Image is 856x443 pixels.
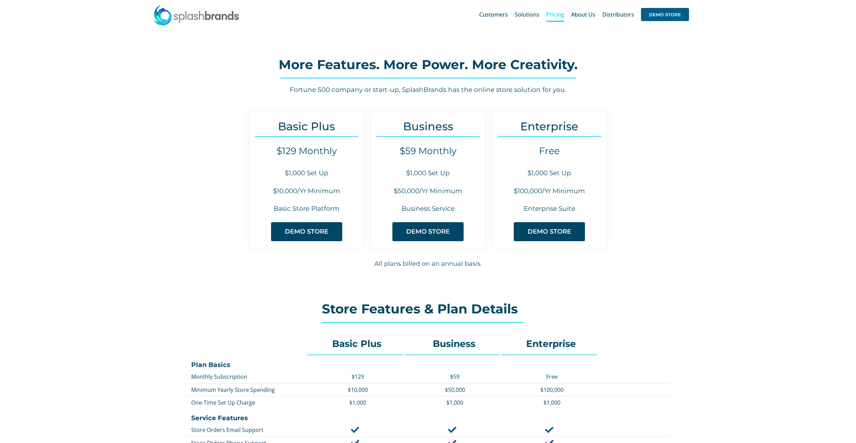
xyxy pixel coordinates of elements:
[528,228,571,235] span: DEMO STORE
[602,3,634,26] a: Distributors
[641,3,689,26] a: DEMO STORE
[250,120,363,133] h3: Basic Plus
[191,386,306,394] p: Minimum Yearly Store Spending
[322,302,534,316] h2: Store Features & Plan Details
[313,399,403,406] p: $1,000
[493,204,606,214] h6: Enterprise Suite
[641,8,689,21] span: DEMO STORE
[526,338,576,349] strong: Enterprise
[507,373,597,380] p: Free
[493,169,606,178] h6: $1,000 Set Up
[313,373,403,380] p: $129
[602,12,634,17] span: Distributors
[546,12,564,17] span: Pricing
[332,338,381,349] strong: Basic Plus
[285,228,328,235] span: DEMO STORE
[191,426,306,434] p: Store Orders Email Support
[371,187,485,196] h6: $50,000/Yr Minimum
[479,3,508,26] a: Customers
[191,414,248,422] strong: Service Features
[410,373,500,380] p: $59
[191,361,230,369] strong: Plan Basics
[392,222,464,241] a: DEMO STORE
[371,204,485,214] h6: Business Service
[479,3,689,26] nav: Main Menu
[313,386,403,394] p: $10,000
[191,399,306,406] p: One-Time Set Up Charge
[515,12,539,17] span: Solutions
[406,228,450,235] span: DEMO STORE
[507,386,597,394] p: $100,000
[514,222,585,241] a: DEMO STORE
[271,222,342,241] a: DEMO STORE
[479,12,508,17] span: Customers
[571,12,595,17] span: About Us
[493,120,606,133] h3: Enterprise
[507,399,597,406] p: $1,000
[546,3,564,26] a: Pricing
[371,145,485,157] h4: $59 Monthly
[371,120,485,133] h3: Business
[186,85,670,95] h6: Fortune 500 company or start-up, SplashBrands has the online store solution for you.
[410,399,500,406] p: $1,000
[186,259,670,268] h6: All plans billed on an annual basis.
[410,386,500,394] p: $50,000
[186,58,670,72] h2: More Features. More Power. More Creativity.
[250,145,363,157] h4: $129 Monthly
[153,5,240,26] img: SplashBrands.com Logo
[250,204,363,214] h6: Basic Store Platform
[433,338,475,349] strong: Business
[493,145,606,157] h4: Free
[250,187,363,196] h6: $10,000/Yr Minimum
[371,169,485,178] h6: $1,000 Set Up
[191,373,306,380] p: Monthly Subscription
[493,187,606,196] h6: $100,000/Yr Minimum
[250,169,363,178] h6: $1,000 Set Up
